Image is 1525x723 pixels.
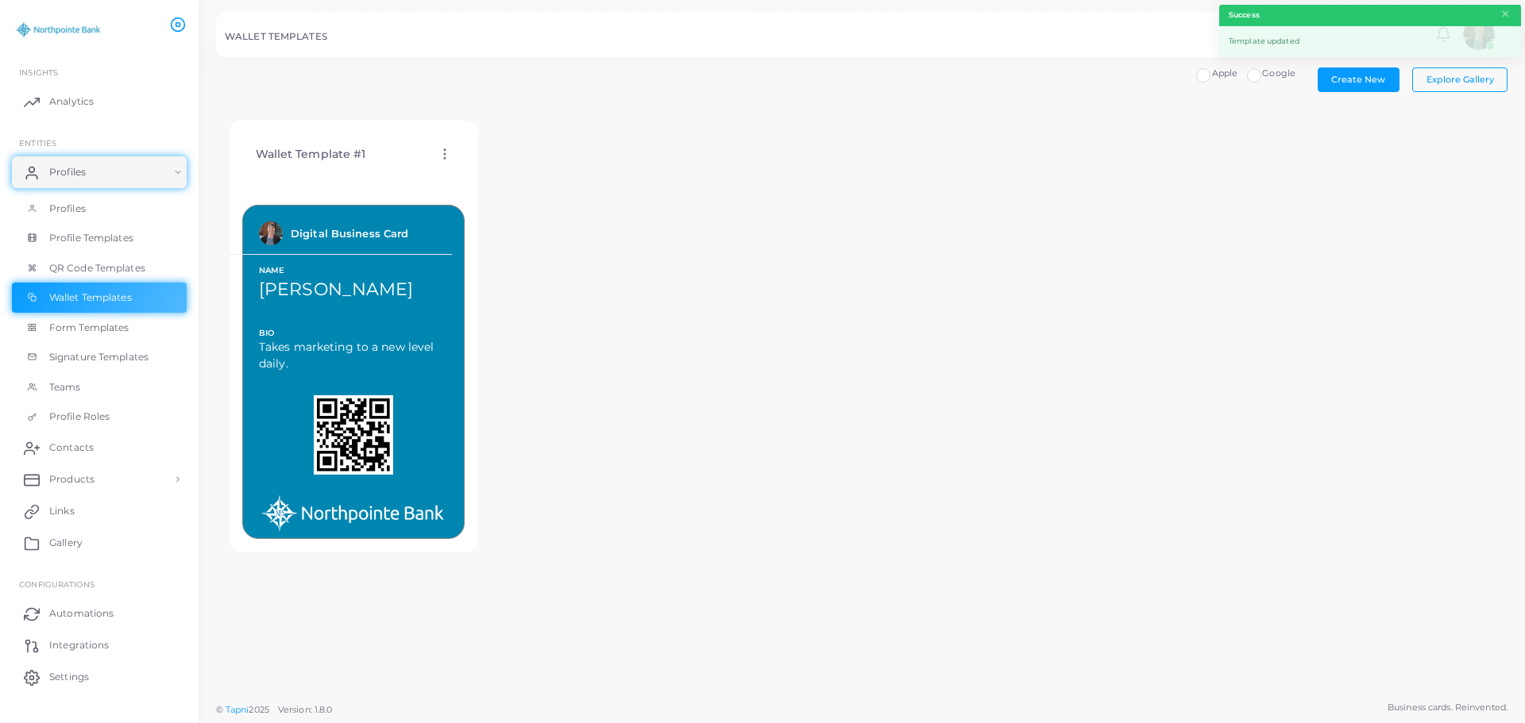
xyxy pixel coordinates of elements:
span: Analytics [49,94,94,109]
span: 2025 [249,703,268,717]
span: Explore Gallery [1427,74,1494,85]
span: Signature Templates [49,350,149,364]
button: Create New [1318,67,1400,91]
a: Profile Roles [12,402,187,432]
span: Profile Roles [49,410,110,424]
span: Gallery [49,536,83,550]
span: Version: 1.8.0 [278,704,333,715]
span: [PERSON_NAME] [259,279,413,300]
button: Explore Gallery [1412,67,1508,91]
a: Contacts [12,432,187,463]
span: Form Templates [49,321,129,335]
span: Google [1262,67,1295,79]
a: Automations [12,598,187,629]
span: Teams [49,380,81,394]
a: Wallet Templates [12,283,187,313]
a: QR Code Templates [12,253,187,283]
span: Products [49,472,95,486]
span: ENTITIES [19,138,56,148]
a: Tapni [226,704,249,715]
a: Profiles [12,194,187,224]
span: Digital Business Card [291,227,408,240]
span: Takes marketing to a new level daily. [259,339,448,371]
img: QR Code [314,395,393,475]
span: NAME [259,265,413,277]
span: Profile Templates [49,231,133,245]
span: Links [49,504,75,518]
a: Profiles [12,156,187,188]
span: Apple [1212,67,1238,79]
a: Teams [12,372,187,402]
a: Links [12,495,187,527]
span: Automations [49,606,114,621]
img: f44952d411ea08511e6c5e1f0487e9fd7cf13fac872e33d1d7a3173c0f0616db.png [243,486,464,538]
span: Profiles [49,165,86,179]
a: Form Templates [12,313,187,343]
a: Analytics [12,86,187,117]
button: Close [1500,6,1511,23]
a: Integrations [12,629,187,661]
span: BIO [259,328,448,340]
span: Business cards. Reinvented. [1388,701,1508,714]
a: Signature Templates [12,342,187,372]
img: logo [14,15,102,44]
div: Template updated [1219,26,1521,57]
span: © [216,703,332,717]
span: Settings [49,670,89,684]
span: Wallet Templates [49,290,132,305]
span: Profiles [49,202,86,216]
a: Profile Templates [12,223,187,253]
h4: Wallet Template #1 [256,148,366,161]
span: INSIGHTS [19,67,58,77]
span: Configurations [19,579,95,589]
span: Create New [1331,74,1385,85]
span: QR Code Templates [49,261,145,275]
a: Products [12,463,187,495]
span: Integrations [49,638,109,652]
span: Contacts [49,440,94,455]
h5: WALLET TEMPLATES [225,31,327,42]
img: Logo [259,221,283,245]
a: Settings [12,661,187,693]
a: Gallery [12,527,187,559]
strong: Success [1229,10,1260,21]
